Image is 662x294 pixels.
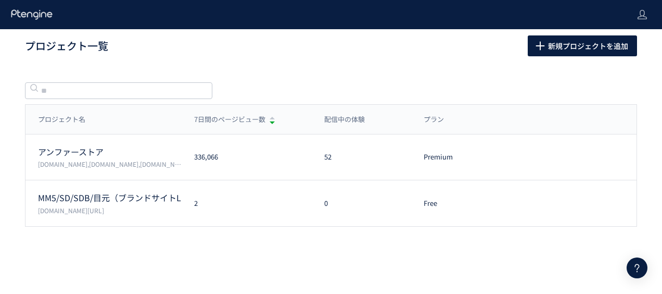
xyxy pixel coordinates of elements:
div: Free [411,199,481,209]
div: 52 [312,152,411,162]
div: 0 [312,199,411,209]
p: permuta.jp,femtur.jp,angfa-store.jp,shopping.geocities.jp [38,160,182,168]
span: 7日間のページビュー数 [194,115,265,125]
div: 336,066 [182,152,312,162]
h1: プロジェクト一覧 [25,39,505,54]
div: Premium [411,152,481,162]
button: 新規プロジェクトを追加 [528,35,637,56]
p: scalp-d.angfa-store.jp/ [38,206,182,215]
p: MM5/SD/SDB/目元（ブランドサイトLP/広告LP） [38,192,182,204]
span: 配信中の体験 [324,115,365,125]
span: 新規プロジェクトを追加 [548,35,628,56]
span: プロジェクト名 [38,115,85,125]
p: アンファーストア [38,146,182,158]
div: 2 [182,199,312,209]
span: プラン [424,115,444,125]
